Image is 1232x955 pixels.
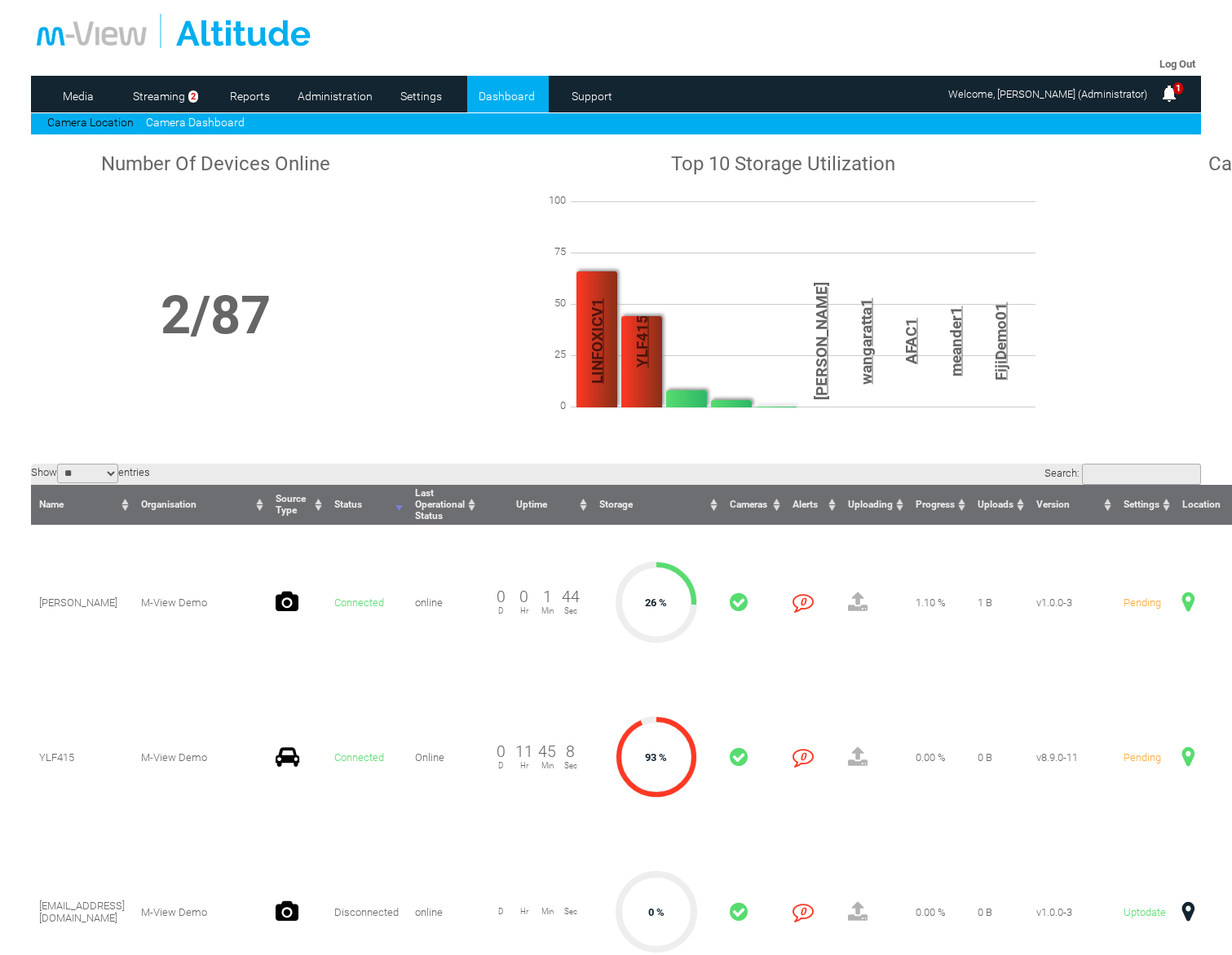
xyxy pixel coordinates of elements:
[543,588,552,606] span: 1
[991,240,1010,443] span: FijiDemo01
[916,906,946,918] span: 0.00 %
[407,485,479,525] th: Last Operational Status : activate to sort column ascending
[141,751,207,764] span: M-View Demo
[916,499,955,510] span: Progress
[296,84,375,108] a: Administration
[141,596,207,609] span: M-View Demo
[334,751,384,764] span: Connected
[947,240,965,443] span: meander1
[525,348,574,360] span: 25
[497,588,506,606] span: 0
[969,485,1028,525] th: Uploads : activate to sort column ascending
[267,485,326,525] th: Source Type : activate to sort column ascending
[141,499,197,510] span: Organisation
[489,907,513,916] span: D
[1028,485,1115,525] th: Version : activate to sort column ascending
[512,907,536,916] span: Hr
[489,606,513,615] span: D
[633,240,651,443] span: YLF415
[512,761,536,770] span: Hr
[730,499,767,510] span: Cameras
[125,84,194,108] a: Streaming
[37,284,395,346] h1: 2/87
[857,240,876,443] span: wangaratta1
[1124,499,1159,510] span: Settings
[948,88,1147,100] span: Welcome, [PERSON_NAME] (Administrator)
[57,464,118,483] select: Showentries
[1124,906,1166,918] span: Uptodate
[1159,58,1195,70] a: Log Out
[525,297,574,309] span: 50
[133,485,267,525] th: Organisation : activate to sort column ascending
[907,485,969,525] th: Progress : activate to sort column ascending
[1028,525,1115,680] td: v1.0.0-3
[916,751,946,764] span: 0.00 %
[793,499,818,510] span: Alerts
[146,116,245,129] a: Camera Dashboard
[978,499,1013,510] span: Uploads
[407,680,479,834] td: Online
[39,84,118,108] a: Media
[512,606,536,615] span: Hr
[969,680,1028,834] td: 0 B
[382,84,461,108] a: Settings
[516,499,547,510] span: Uptime
[39,751,74,764] span: YLF415
[31,466,150,478] label: Show entries
[840,485,907,525] th: Uploading : activate to sort column ascending
[536,907,559,916] span: Min
[784,485,840,525] th: Alerts : activate to sort column ascending
[276,493,306,516] span: Source Type
[559,907,583,916] span: Sec
[415,487,465,522] span: Last Operational Status
[31,485,133,525] th: Name : activate to sort column ascending
[1124,596,1161,609] span: Pending
[39,596,117,609] span: [PERSON_NAME]
[536,761,559,770] span: Min
[559,606,583,615] span: Sec
[1082,464,1201,485] input: Search:
[538,742,556,761] span: 45
[47,116,134,129] a: Camera Location
[489,761,513,770] span: D
[519,588,528,606] span: 0
[648,906,665,918] span: 0 %
[553,84,632,108] a: Support
[902,240,921,443] span: AFAC1
[562,588,580,606] span: 44
[793,746,814,768] i: 0
[497,742,506,761] span: 0
[645,751,667,764] span: 93 %
[39,499,64,510] span: Name
[515,742,533,761] span: 11
[525,194,574,206] span: 100
[37,152,395,175] h1: Number Of Devices Online
[536,606,559,615] span: Min
[404,152,1162,175] h1: Top 10 Storage Utilization
[1124,751,1161,764] span: Pending
[588,240,607,443] span: LINFOXICV1
[793,592,814,613] i: 0
[326,485,407,525] th: Status : activate to sort column ascending
[210,84,289,108] a: Reports
[1173,82,1183,95] span: 1
[334,499,362,510] span: Status
[467,84,546,108] a: Dashboard
[599,499,633,510] span: Storage
[559,761,583,770] span: Sec
[525,245,574,257] span: 75
[722,485,784,525] th: Cameras : activate to sort column ascending
[1044,467,1201,479] label: Search:
[1115,485,1174,525] th: Settings : activate to sort column ascending
[1159,84,1179,103] img: bell25.png
[591,485,722,525] th: Storage : activate to sort column ascending
[566,742,575,761] span: 8
[479,485,591,525] th: Uptime : activate to sort column ascending
[1036,499,1070,510] span: Version
[848,499,893,510] span: Uploading
[793,901,814,922] i: 0
[39,900,125,924] span: [EMAIL_ADDRESS][DOMAIN_NAME]
[645,596,667,609] span: 26 %
[916,596,946,609] span: 1.10 %
[334,906,399,918] span: Disconnected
